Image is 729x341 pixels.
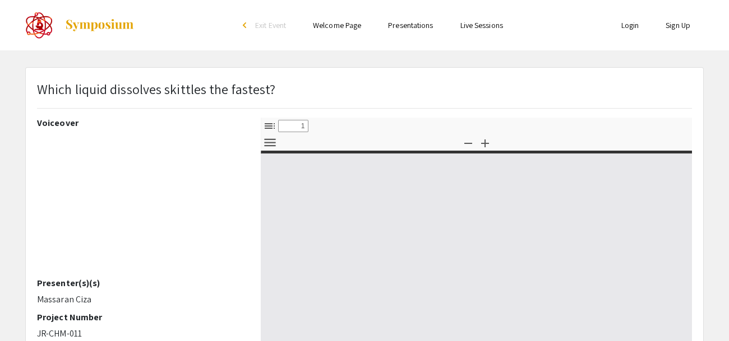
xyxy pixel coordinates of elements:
span: Exit Event [255,20,286,30]
div: arrow_back_ios [243,22,250,29]
h2: Project Number [37,312,244,323]
h2: Presenter(s)(s) [37,278,244,288]
p: Massaran Ciza [37,293,244,306]
p: JR-CHM-011 [37,327,244,340]
a: Sign Up [666,20,690,30]
a: Login [621,20,639,30]
button: Zoom In [476,134,495,151]
a: Welcome Page [313,20,361,30]
input: Page [278,120,308,132]
a: Presentations [388,20,433,30]
img: The 2022 CoorsTek Denver Metro Regional Science and Engineering Fair [25,11,53,39]
iframe: YouTube video player [37,133,244,278]
button: Toggle Sidebar [260,118,279,134]
a: The 2022 CoorsTek Denver Metro Regional Science and Engineering Fair [25,11,135,39]
a: Live Sessions [460,20,503,30]
h2: Voiceover [37,118,244,128]
button: Tools [260,134,279,151]
p: Which liquid dissolves skittles the fastest? [37,79,275,99]
img: Symposium by ForagerOne [64,18,135,32]
button: Zoom Out [459,134,478,151]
